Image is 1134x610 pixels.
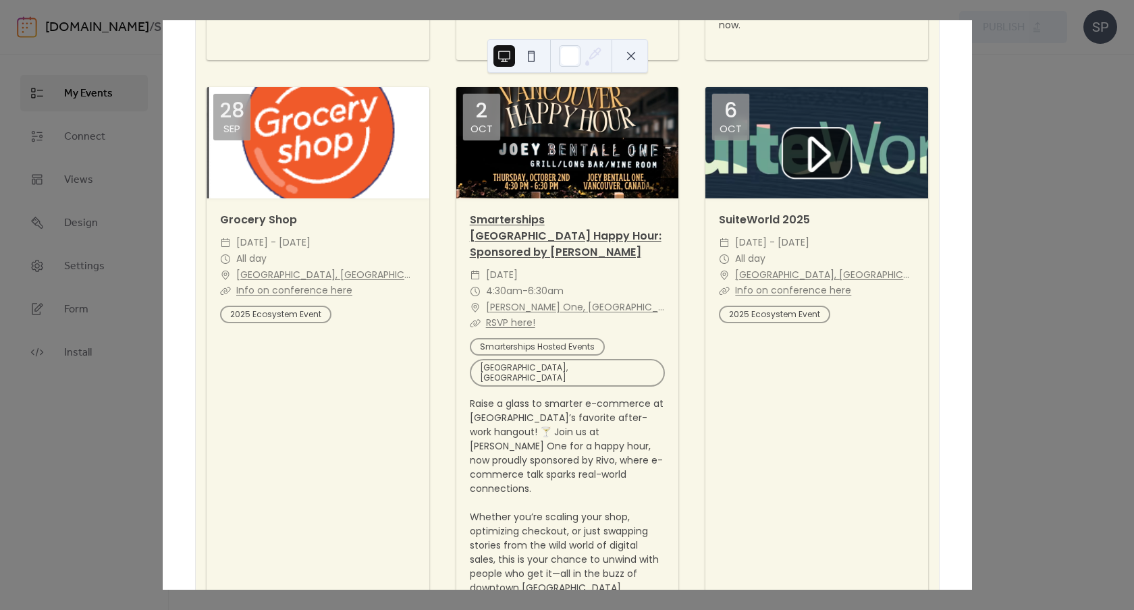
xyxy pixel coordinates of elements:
a: Smarterships [GEOGRAPHIC_DATA] Happy Hour: Sponsored by [PERSON_NAME] [470,212,661,260]
a: SuiteWorld 2025 [719,212,810,227]
div: 28 [219,101,244,121]
div: Sep [223,123,240,134]
span: 6:30am [528,283,564,300]
div: Oct [720,123,742,134]
a: [GEOGRAPHIC_DATA], [GEOGRAPHIC_DATA] [735,267,915,283]
div: ​ [220,235,231,251]
span: 4:30am [486,283,522,300]
span: [DATE] [486,267,518,283]
a: Info on conference here [236,283,352,297]
span: All day [236,251,267,267]
div: ​ [220,251,231,267]
div: ​ [220,267,231,283]
div: ​ [470,315,481,331]
a: Info on conference here [735,283,851,297]
div: ​ [470,283,481,300]
div: ​ [470,267,481,283]
div: 6 [724,101,737,121]
a: Grocery Shop [220,212,297,227]
div: ​ [719,235,730,251]
div: Oct [470,123,493,134]
div: ​ [719,267,730,283]
div: ​ [719,251,730,267]
div: 2 [475,101,487,121]
span: [DATE] - [DATE] [236,235,310,251]
div: ​ [220,283,231,299]
a: [GEOGRAPHIC_DATA], [GEOGRAPHIC_DATA] [236,267,416,283]
a: [PERSON_NAME] One, [GEOGRAPHIC_DATA] [486,300,666,316]
span: [DATE] - [DATE] [735,235,809,251]
a: RSVP here! [486,316,535,329]
div: ​ [470,300,481,316]
span: - [522,283,528,300]
span: All day [735,251,765,267]
div: ​ [719,283,730,299]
